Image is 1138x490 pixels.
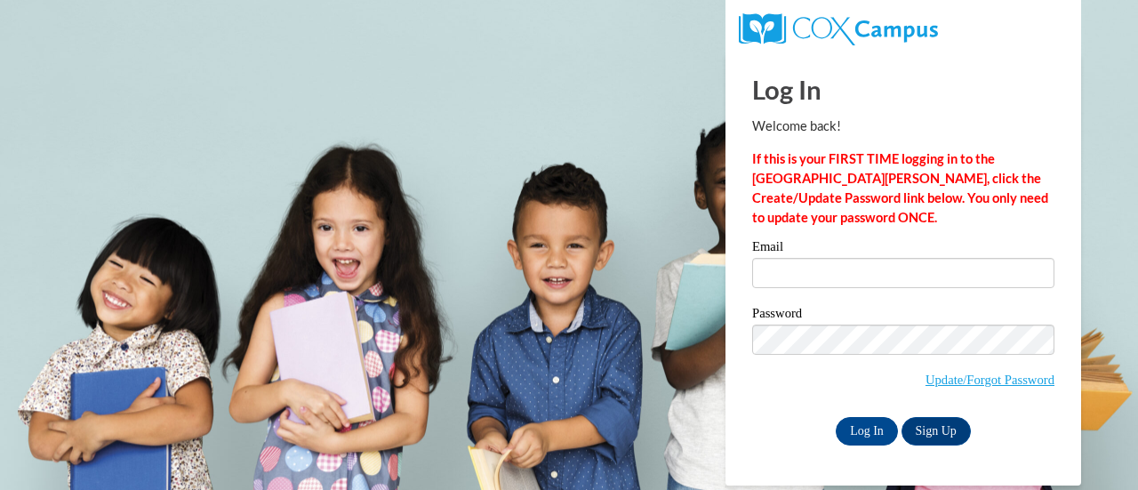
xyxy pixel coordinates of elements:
strong: If this is your FIRST TIME logging in to the [GEOGRAPHIC_DATA][PERSON_NAME], click the Create/Upd... [752,151,1048,225]
a: Update/Forgot Password [926,373,1054,387]
p: Welcome back! [752,116,1054,136]
input: Log In [836,417,898,446]
label: Email [752,240,1054,258]
a: Sign Up [902,417,971,446]
label: Password [752,307,1054,325]
h1: Log In [752,71,1054,108]
img: COX Campus [739,13,938,45]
